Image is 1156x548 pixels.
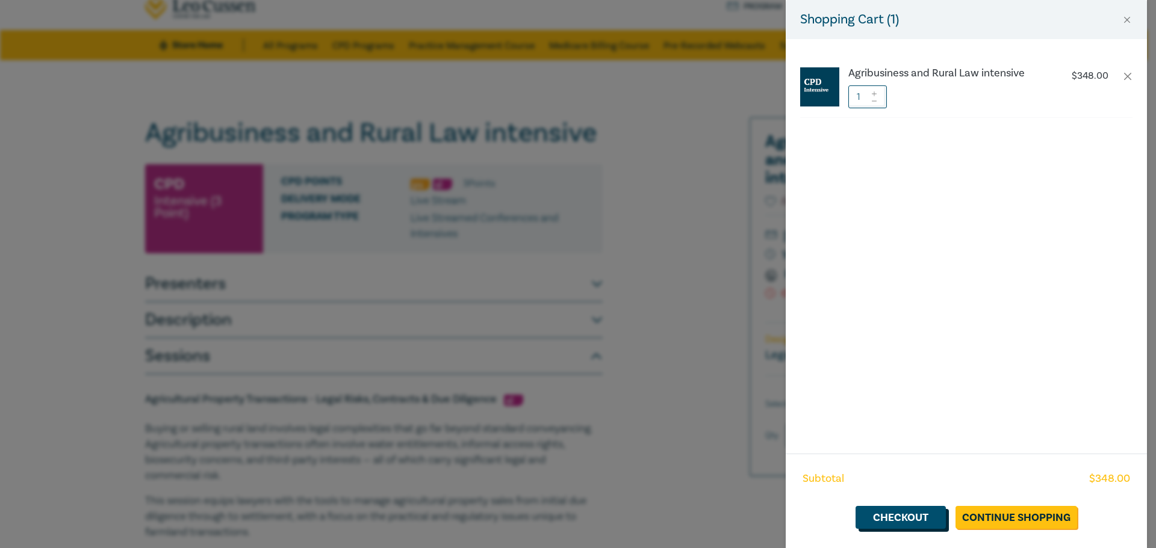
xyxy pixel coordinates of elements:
[956,506,1077,529] a: Continue Shopping
[848,85,887,108] input: 1
[1072,70,1108,82] p: $ 348.00
[803,471,844,487] span: Subtotal
[1122,14,1133,25] button: Close
[800,67,839,106] img: CPD%20Intensive.jpg
[848,67,1048,79] a: Agribusiness and Rural Law intensive
[1089,471,1130,487] span: $ 348.00
[800,10,899,29] h5: Shopping Cart ( 1 )
[856,506,946,529] a: Checkout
